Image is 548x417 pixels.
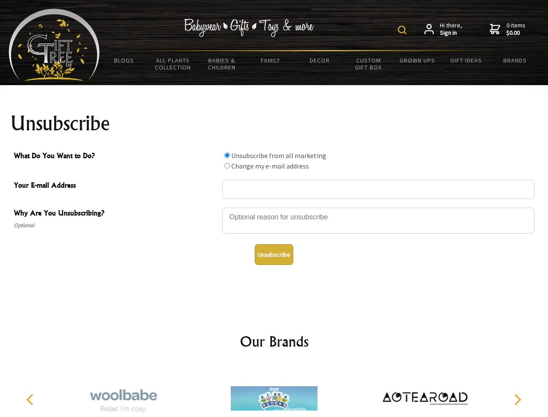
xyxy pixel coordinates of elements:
[222,180,535,199] input: Your E-mail Address
[440,22,462,37] span: Hi there,
[184,19,314,37] img: Babywear - Gifts - Toys & more
[424,22,462,37] a: Hi there,Sign in
[506,21,525,37] span: 0 items
[246,51,295,69] a: Family
[442,51,491,69] a: Gift Ideas
[14,220,218,231] span: Optional
[14,208,218,220] span: Why Are You Unsubscribing?
[17,331,531,352] h2: Our Brands
[440,29,462,37] strong: Sign in
[231,151,326,160] label: Unsubscribe from all marketing
[508,390,527,409] button: Next
[222,208,535,234] textarea: Why Are You Unsubscribing?
[14,180,218,192] span: Your E-mail Address
[197,51,246,76] a: Babies & Children
[398,26,407,34] img: product search
[224,152,230,158] input: What Do You Want to Do?
[491,51,540,69] a: Brands
[231,162,309,170] label: Change my e-mail address
[224,163,230,169] input: What Do You Want to Do?
[14,150,218,163] span: What Do You Want to Do?
[9,9,100,81] img: Babyware - Gifts - Toys and more...
[149,51,198,76] a: All Plants Collection
[22,390,41,409] button: Previous
[344,51,393,76] a: Custom Gift Box
[10,113,538,134] h1: Unsubscribe
[100,51,149,69] a: BLOGS
[393,51,442,69] a: Grown Ups
[255,244,293,265] button: Unsubscribe
[506,29,525,37] strong: $0.00
[490,22,525,37] a: 0 items$0.00
[295,51,344,69] a: Decor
